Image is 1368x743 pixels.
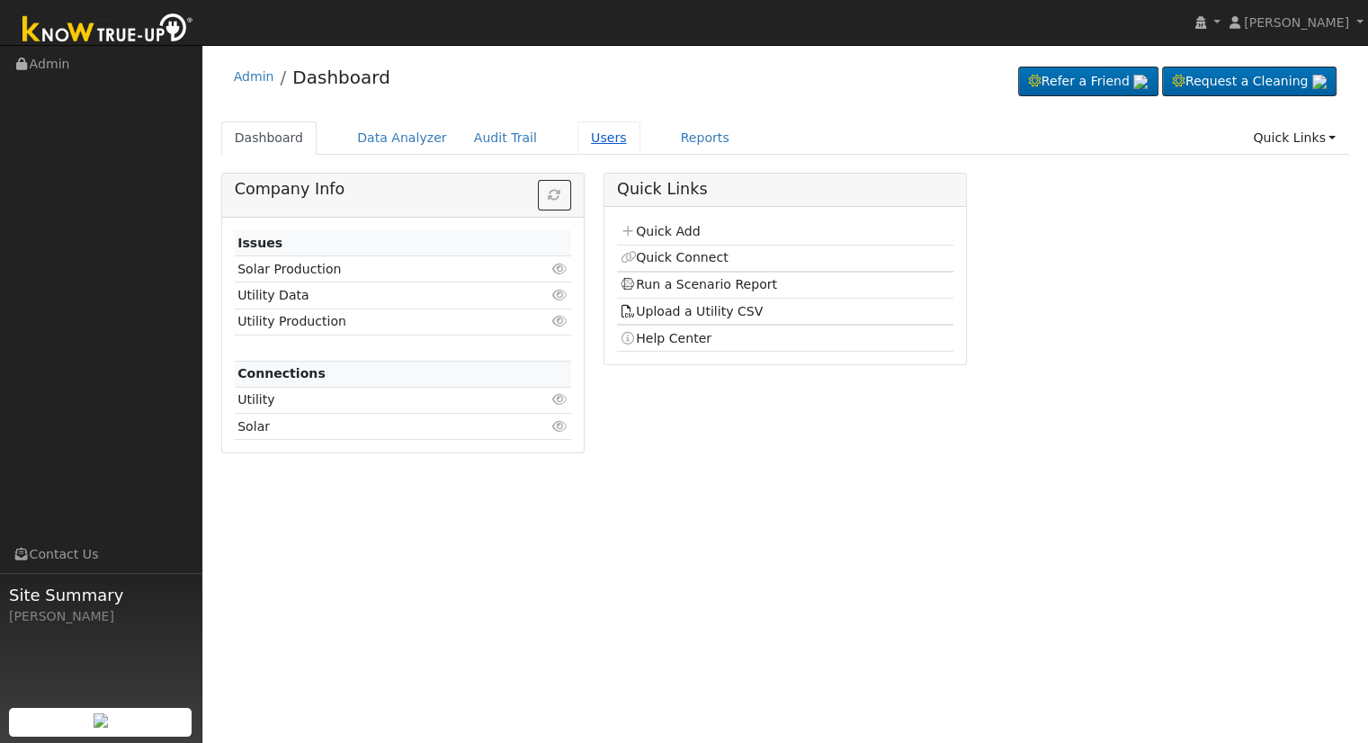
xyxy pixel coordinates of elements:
span: [PERSON_NAME] [1244,15,1349,30]
a: Users [577,121,640,155]
a: Quick Connect [620,250,728,264]
a: Dashboard [292,67,390,88]
td: Utility Data [235,282,517,309]
a: Run a Scenario Report [620,277,777,291]
a: Refer a Friend [1018,67,1158,97]
i: Click to view [552,393,568,406]
a: Request a Cleaning [1162,67,1337,97]
h5: Quick Links [617,180,953,199]
strong: Issues [237,236,282,250]
a: Reports [667,121,743,155]
strong: Connections [237,366,326,380]
td: Utility Production [235,309,517,335]
img: retrieve [94,713,108,728]
a: Quick Add [620,224,700,238]
a: Help Center [620,331,711,345]
img: retrieve [1312,75,1327,89]
a: Data Analyzer [344,121,460,155]
a: Audit Trail [460,121,550,155]
a: Dashboard [221,121,317,155]
td: Utility [235,387,517,413]
div: [PERSON_NAME] [9,607,192,626]
td: Solar [235,414,517,440]
i: Click to view [552,420,568,433]
h5: Company Info [235,180,571,199]
i: Click to view [552,289,568,301]
a: Quick Links [1239,121,1349,155]
a: Admin [234,69,274,84]
img: retrieve [1133,75,1148,89]
a: Upload a Utility CSV [620,304,763,318]
i: Click to view [552,263,568,275]
i: Click to view [552,315,568,327]
td: Solar Production [235,256,517,282]
img: Know True-Up [13,10,202,50]
span: Site Summary [9,583,192,607]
